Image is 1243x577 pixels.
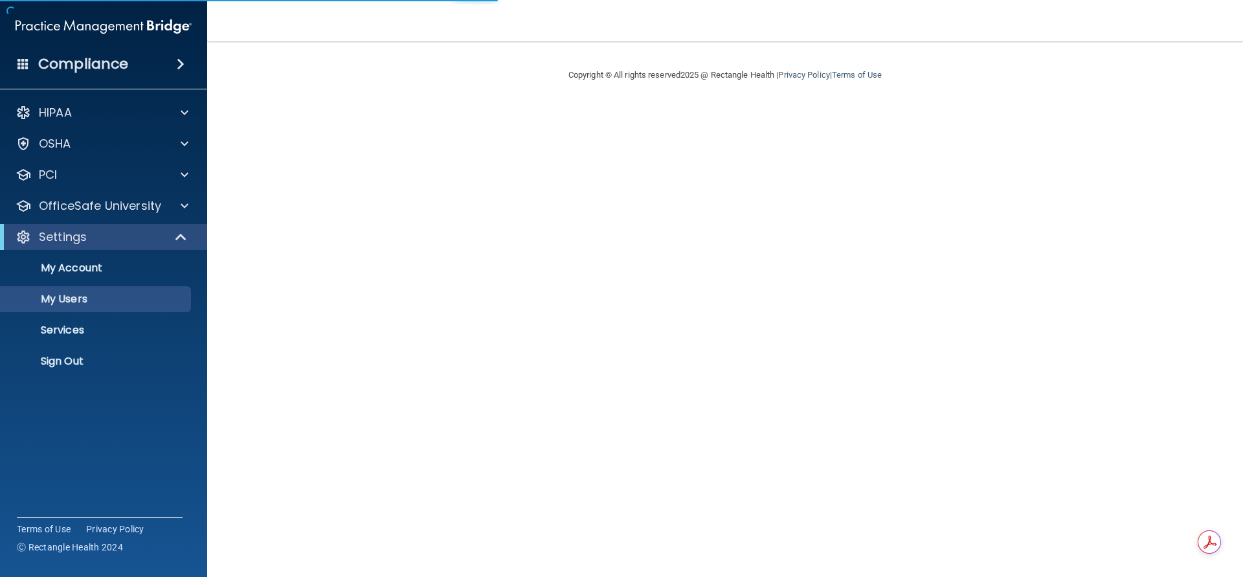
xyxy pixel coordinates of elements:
p: My Users [8,293,185,306]
a: Terms of Use [17,523,71,536]
p: OSHA [39,136,71,152]
img: PMB logo [16,14,192,40]
p: PCI [39,167,57,183]
a: Privacy Policy [86,523,144,536]
a: Terms of Use [832,70,882,80]
a: PCI [16,167,188,183]
span: Ⓒ Rectangle Health 2024 [17,541,123,554]
a: OfficeSafe University [16,198,188,214]
a: Settings [16,229,188,245]
p: Settings [39,229,87,245]
p: HIPAA [39,105,72,120]
a: Privacy Policy [778,70,829,80]
p: Sign Out [8,355,185,368]
a: OSHA [16,136,188,152]
p: OfficeSafe University [39,198,161,214]
div: Copyright © All rights reserved 2025 @ Rectangle Health | | [489,54,961,96]
h4: Compliance [38,55,128,73]
iframe: Drift Widget Chat Controller [1019,485,1227,537]
p: Services [8,324,185,337]
p: My Account [8,262,185,275]
a: HIPAA [16,105,188,120]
